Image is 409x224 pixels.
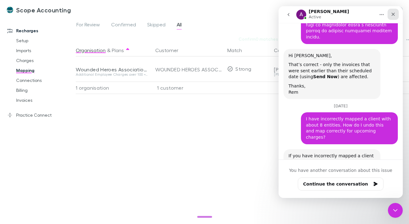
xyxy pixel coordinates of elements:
a: Imports [10,46,79,56]
a: Connections [10,75,79,85]
div: & [76,44,148,56]
span: Confirmed [111,21,136,29]
span: All [177,21,182,29]
a: Billing [10,85,79,95]
iframe: Intercom live chat [279,6,403,198]
div: Wounded Heroes Association Inc [76,66,148,73]
a: Mapping [10,65,79,75]
a: Setup [10,36,79,46]
div: 1 customer [150,82,225,94]
div: WOUNDED HEROES ASSOCIATION INC. [155,57,222,82]
button: Contact Person [274,44,317,56]
a: Charges [10,56,79,65]
iframe: Intercom live chat [388,203,403,218]
div: Additional Employee Charges over 100 • Ultimate 100 Price Plan [76,73,148,76]
div: 1 organisation [76,82,150,94]
span: Strong [235,66,251,72]
button: Match [227,44,249,56]
a: Practice Connect [1,110,79,120]
span: Skipped [147,21,166,29]
a: Scope Accounting [2,2,75,17]
button: Confirm0 matches [234,35,282,43]
div: [PERSON_NAME] [274,66,355,73]
div: [PERSON_NAME][EMAIL_ADDRESS][DOMAIN_NAME] [274,73,355,76]
a: Invoices [10,95,79,105]
button: Organisation [76,44,106,56]
a: Recharges [1,26,79,36]
span: For Review [76,21,100,29]
h3: Scope Accounting [16,6,71,14]
img: Scope Accounting's Logo [6,6,14,14]
button: Customer [155,44,186,56]
button: Plans [112,44,124,56]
